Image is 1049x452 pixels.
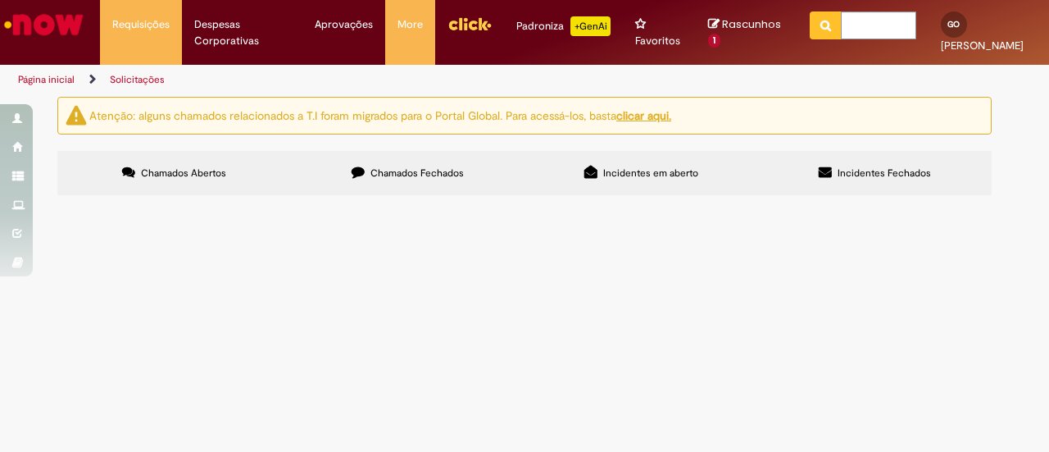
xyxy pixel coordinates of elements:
span: Despesas Corporativas [194,16,291,49]
ul: Trilhas de página [12,65,687,95]
a: Rascunhos [708,17,784,48]
button: Pesquisar [810,11,842,39]
span: Incidentes em aberto [603,167,698,180]
a: clicar aqui. [616,108,671,123]
a: Página inicial [18,73,75,86]
span: Favoritos [635,33,680,49]
p: +GenAi [570,16,611,36]
div: Padroniza [516,16,611,36]
span: Chamados Fechados [370,167,464,180]
ng-bind-html: Atenção: alguns chamados relacionados a T.I foram migrados para o Portal Global. Para acessá-los,... [89,108,671,123]
span: Aprovações [315,16,373,33]
span: 1 [708,34,720,48]
span: Chamados Abertos [141,167,226,180]
img: ServiceNow [2,8,86,41]
span: [PERSON_NAME] [941,39,1024,53]
a: Solicitações [110,73,165,86]
span: Incidentes Fechados [838,167,931,180]
span: More [397,16,423,33]
span: Requisições [112,16,170,33]
span: GO [947,19,960,30]
span: Rascunhos [722,16,781,32]
img: click_logo_yellow_360x200.png [447,11,492,36]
